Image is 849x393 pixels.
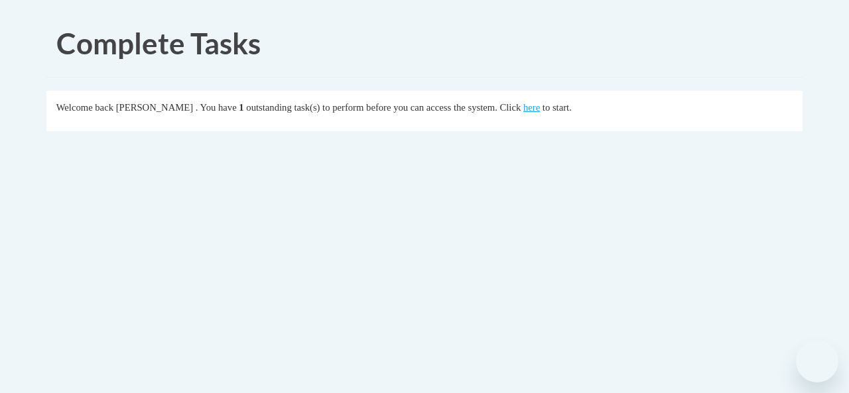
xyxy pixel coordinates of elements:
[796,340,838,382] iframe: Button to launch messaging window
[196,102,237,113] span: . You have
[56,102,113,113] span: Welcome back
[246,102,521,113] span: outstanding task(s) to perform before you can access the system. Click
[523,102,540,113] a: here
[543,102,572,113] span: to start.
[56,26,261,60] span: Complete Tasks
[239,102,243,113] span: 1
[116,102,193,113] span: [PERSON_NAME]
